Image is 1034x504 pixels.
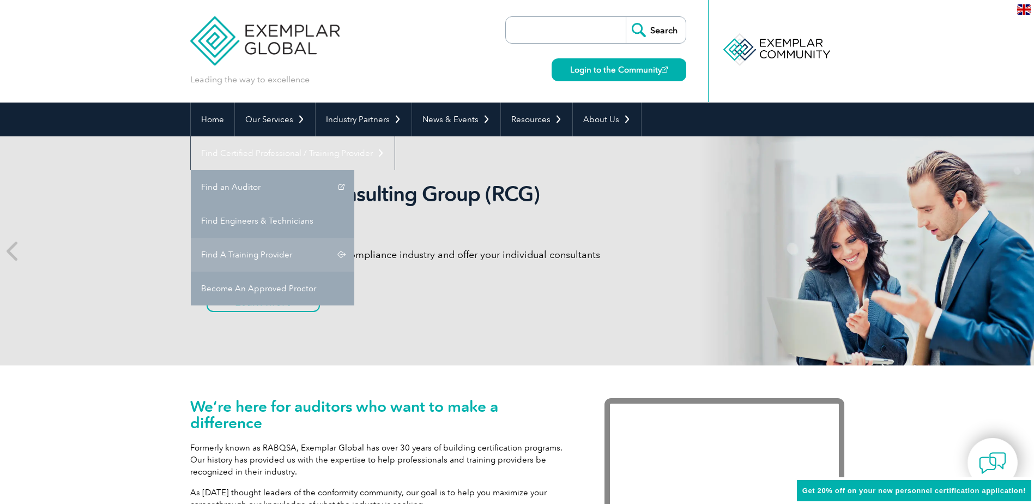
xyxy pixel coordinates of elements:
[191,272,354,305] a: Become An Approved Proctor
[235,103,315,136] a: Our Services
[190,398,572,431] h1: We’re here for auditors who want to make a difference
[1017,4,1031,15] img: en
[552,58,686,81] a: Login to the Community
[573,103,641,136] a: About Us
[190,442,572,478] p: Formerly known as RABQSA, Exemplar Global has over 30 years of building certification programs. O...
[191,238,354,272] a: Find A Training Provider
[802,487,1026,495] span: Get 20% off on your new personnel certification application!
[207,182,615,232] h2: Recognized Consulting Group (RCG) program
[316,103,412,136] a: Industry Partners
[501,103,572,136] a: Resources
[662,67,668,73] img: open_square.png
[191,103,234,136] a: Home
[979,449,1006,477] img: contact-chat.png
[626,17,686,43] input: Search
[191,136,395,170] a: Find Certified Professional / Training Provider
[191,204,354,238] a: Find Engineers & Technicians
[412,103,500,136] a: News & Events
[190,74,310,86] p: Leading the way to excellence
[207,248,615,274] p: Gain global recognition in the compliance industry and offer your individual consultants professi...
[191,170,354,204] a: Find an Auditor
